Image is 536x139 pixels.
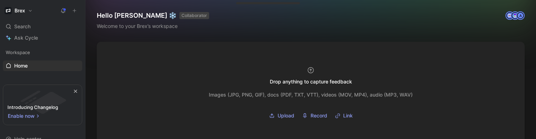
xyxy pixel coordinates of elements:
button: BrexBrex [3,6,34,16]
span: Enable now [8,112,35,120]
div: Workspace [3,47,82,58]
button: Link [333,110,355,121]
img: bg-BLZuj68n.svg [9,85,76,121]
div: Images (JPG, PNG, GIF), docs (PDF, TXT, VTT), videos (MOV, MP4), audio (MP3, WAV) [209,91,413,99]
div: A [517,12,524,19]
a: Home [3,60,82,71]
span: Search [14,22,30,31]
button: Enable now [7,111,41,121]
img: avatar [512,12,519,19]
span: Home [14,62,28,69]
h1: Hello [PERSON_NAME] ❄️ [97,11,209,20]
span: Link [343,111,353,120]
h1: Brex [15,7,25,14]
span: Workspace [6,49,30,56]
button: Record [300,110,330,121]
span: Record [311,111,327,120]
span: Ask Cycle [14,34,38,42]
button: Upload [267,110,297,121]
button: COLLABORATOR [179,12,209,19]
div: Drop anything to capture feedback [270,77,352,86]
div: Introducing Changelog [7,103,58,111]
img: Brex [5,7,12,14]
div: Docs, images, videos, audio files, links & more [241,4,274,6]
div: Drop anything here to capture feedback [241,0,274,3]
span: Upload [278,111,294,120]
img: avatar [506,12,513,19]
div: Search [3,21,82,32]
a: Ask Cycle [3,33,82,43]
div: Welcome to your Brex’s workspace [97,22,209,30]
